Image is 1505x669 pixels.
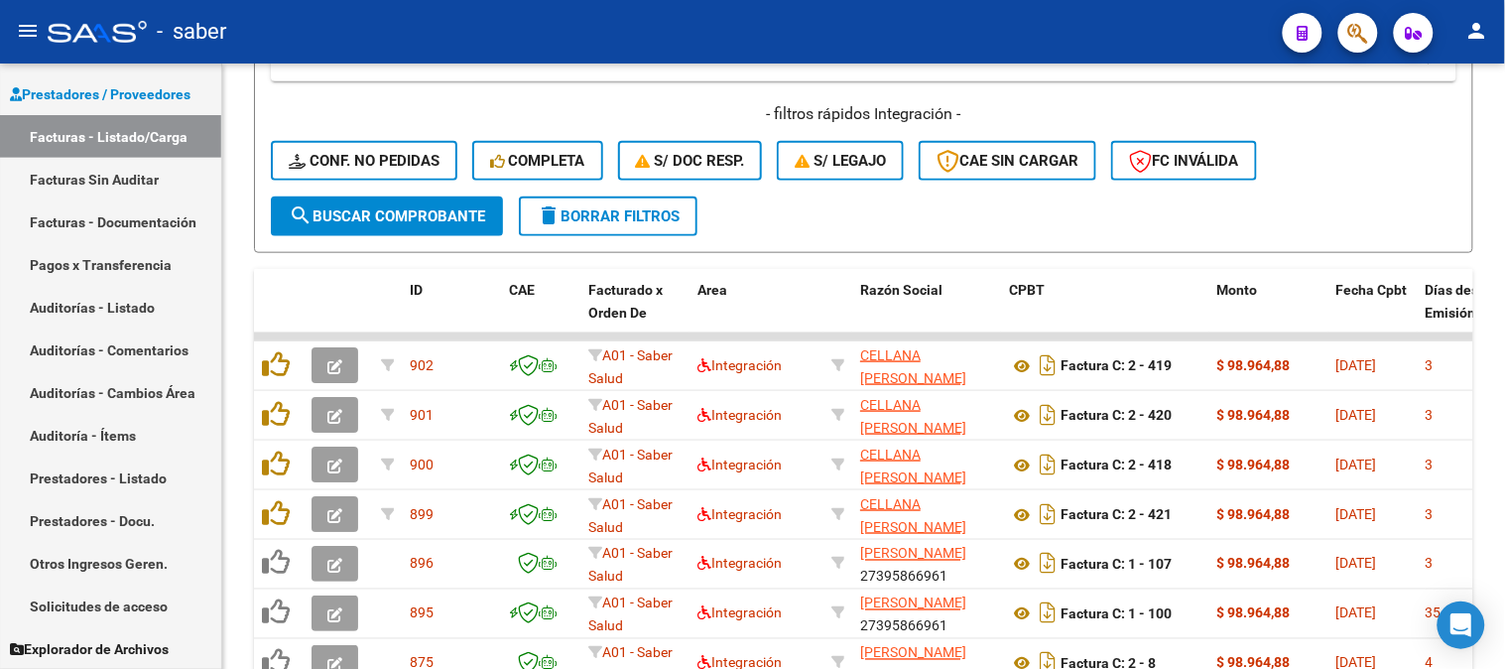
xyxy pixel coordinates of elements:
[690,269,823,356] datatable-header-cell: Area
[588,596,673,634] span: A01 - Saber Salud
[588,546,673,585] span: A01 - Saber Salud
[860,344,993,386] div: 27369015082
[10,83,190,105] span: Prestadores / Proveedores
[860,546,966,562] span: [PERSON_NAME]
[410,282,423,298] span: ID
[618,141,763,181] button: S/ Doc Resp.
[1336,282,1408,298] span: Fecha Cpbt
[1035,349,1061,381] i: Descargar documento
[1336,605,1377,621] span: [DATE]
[10,638,169,660] span: Explorador de Archivos
[1426,506,1434,522] span: 3
[1061,408,1172,424] strong: Factura C: 2 - 420
[697,407,782,423] span: Integración
[697,282,727,298] span: Area
[860,496,966,535] span: CELLANA [PERSON_NAME]
[1426,357,1434,373] span: 3
[919,141,1096,181] button: CAE SIN CARGAR
[1061,557,1172,573] strong: Factura C: 1 - 107
[402,269,501,356] datatable-header-cell: ID
[410,506,434,522] span: 899
[537,203,561,227] mat-icon: delete
[588,347,673,386] span: A01 - Saber Salud
[1217,457,1291,472] strong: $ 98.964,88
[509,282,535,298] span: CAE
[852,269,1001,356] datatable-header-cell: Razón Social
[860,493,993,535] div: 27369015082
[410,556,434,572] span: 896
[1465,19,1489,43] mat-icon: person
[1001,269,1209,356] datatable-header-cell: CPBT
[410,457,434,472] span: 900
[860,596,966,611] span: [PERSON_NAME]
[860,444,993,485] div: 27369015082
[1129,152,1239,170] span: FC Inválida
[1426,605,1442,621] span: 35
[588,397,673,436] span: A01 - Saber Salud
[16,19,40,43] mat-icon: menu
[1336,457,1377,472] span: [DATE]
[289,207,485,225] span: Buscar Comprobante
[697,605,782,621] span: Integración
[860,447,966,485] span: CELLANA [PERSON_NAME]
[1217,605,1291,621] strong: $ 98.964,88
[860,397,966,436] span: CELLANA [PERSON_NAME]
[410,605,434,621] span: 895
[1035,548,1061,580] i: Descargar documento
[1217,282,1258,298] span: Monto
[588,447,673,485] span: A01 - Saber Salud
[1217,506,1291,522] strong: $ 98.964,88
[271,197,503,236] button: Buscar Comprobante
[289,152,439,170] span: Conf. no pedidas
[860,593,993,634] div: 27395866961
[1336,506,1377,522] span: [DATE]
[1061,606,1172,622] strong: Factura C: 1 - 100
[1426,282,1495,321] span: Días desde Emisión
[860,543,993,585] div: 27395866961
[636,152,745,170] span: S/ Doc Resp.
[1217,407,1291,423] strong: $ 98.964,88
[697,556,782,572] span: Integración
[1217,357,1291,373] strong: $ 98.964,88
[697,506,782,522] span: Integración
[588,282,663,321] span: Facturado x Orden De
[1426,457,1434,472] span: 3
[697,357,782,373] span: Integración
[860,347,966,386] span: CELLANA [PERSON_NAME]
[1061,507,1172,523] strong: Factura C: 2 - 421
[1209,269,1328,356] datatable-header-cell: Monto
[588,496,673,535] span: A01 - Saber Salud
[937,152,1078,170] span: CAE SIN CARGAR
[1217,556,1291,572] strong: $ 98.964,88
[157,10,226,54] span: - saber
[289,203,313,227] mat-icon: search
[1035,449,1061,480] i: Descargar documento
[1035,399,1061,431] i: Descargar documento
[1438,602,1485,649] div: Open Intercom Messenger
[795,152,886,170] span: S/ legajo
[860,645,966,661] span: [PERSON_NAME]
[1426,556,1434,572] span: 3
[1009,282,1045,298] span: CPBT
[580,269,690,356] datatable-header-cell: Facturado x Orden De
[860,394,993,436] div: 27369015082
[271,103,1456,125] h4: - filtros rápidos Integración -
[271,141,457,181] button: Conf. no pedidas
[697,457,782,472] span: Integración
[1061,358,1172,374] strong: Factura C: 2 - 419
[1111,141,1257,181] button: FC Inválida
[501,269,580,356] datatable-header-cell: CAE
[1061,458,1172,473] strong: Factura C: 2 - 418
[1328,269,1418,356] datatable-header-cell: Fecha Cpbt
[860,282,942,298] span: Razón Social
[490,152,585,170] span: Completa
[1035,498,1061,530] i: Descargar documento
[410,407,434,423] span: 901
[519,197,697,236] button: Borrar Filtros
[1336,357,1377,373] span: [DATE]
[1426,407,1434,423] span: 3
[1336,556,1377,572] span: [DATE]
[537,207,680,225] span: Borrar Filtros
[472,141,603,181] button: Completa
[410,357,434,373] span: 902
